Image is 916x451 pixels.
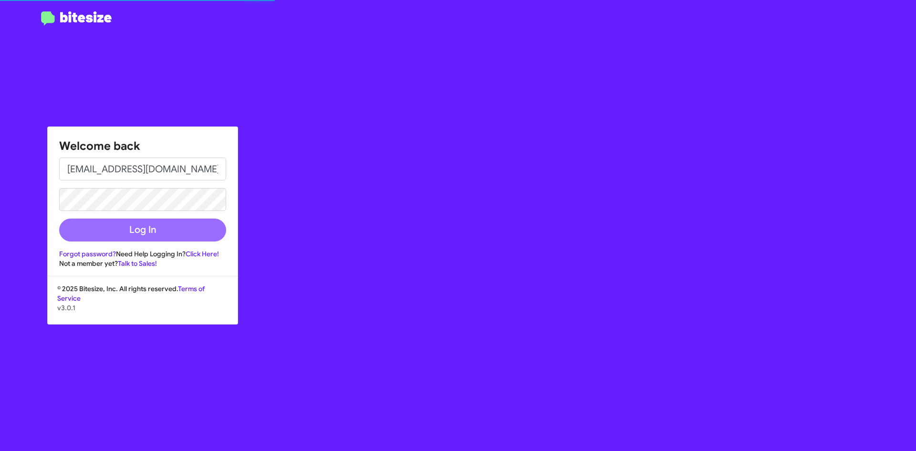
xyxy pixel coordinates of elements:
a: Forgot password? [59,250,116,258]
a: Click Here! [186,250,219,258]
input: Email address [59,157,226,180]
h1: Welcome back [59,138,226,154]
div: © 2025 Bitesize, Inc. All rights reserved. [48,284,238,324]
button: Log In [59,219,226,241]
div: Need Help Logging In? [59,249,226,259]
a: Talk to Sales! [118,259,157,268]
p: v3.0.1 [57,303,228,313]
div: Not a member yet? [59,259,226,268]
